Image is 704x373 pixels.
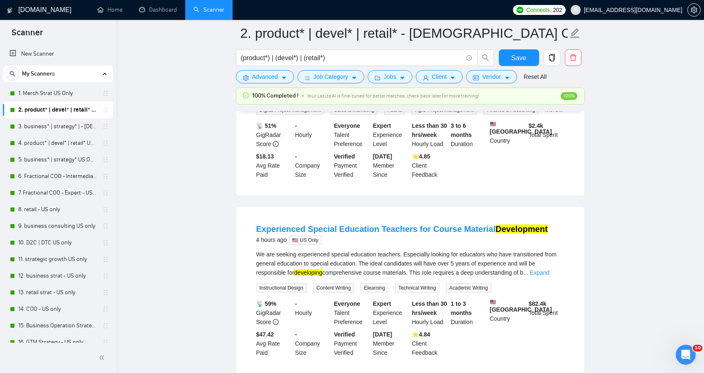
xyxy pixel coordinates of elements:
b: Everyone [334,300,360,307]
button: delete [565,49,581,66]
div: Hourly [293,121,332,149]
img: logo [7,4,13,17]
input: Scanner name... [240,23,568,44]
div: Hourly Load [410,299,449,327]
b: $ 2.4k [529,122,543,129]
span: holder [102,123,109,130]
span: Elearning [361,283,388,293]
span: 202 [553,5,562,15]
div: Duration [449,121,488,149]
b: ⭐️ 4.85 [412,153,430,160]
span: holder [102,256,109,263]
mark: Development [495,224,548,234]
a: 12. business strat - US only [18,268,97,284]
b: Verified [334,153,355,160]
div: Client Feedback [410,152,449,179]
div: Company Size [293,330,332,357]
span: My Scanners [22,66,55,82]
a: searchScanner [194,6,224,13]
div: 4 hours ago [256,235,548,245]
span: info-circle [273,141,279,147]
span: caret-down [281,75,287,81]
b: - [295,331,297,338]
span: user [573,7,579,13]
a: 4. product* | devel* | retail* US ONLY Intermediate [18,135,97,151]
span: Content Writing [313,283,354,293]
div: Total Spent [527,299,566,327]
input: Search Freelance Jobs... [241,53,463,63]
span: holder [102,322,109,329]
a: Experienced Special Education Teachers for Course MaterialDevelopment [256,224,548,234]
a: setting [687,7,701,13]
span: 10 [693,345,702,351]
button: settingAdvancedcaret-down [236,70,294,83]
button: barsJob Categorycaret-down [297,70,364,83]
a: Expand [530,269,549,276]
b: - [295,122,297,129]
button: search [477,49,494,66]
span: double-left [99,353,107,362]
a: homeHome [98,6,123,13]
b: 📡 51% [256,122,277,129]
span: Save [511,53,526,63]
div: Talent Preference [332,299,371,327]
button: idcardVendorcaret-down [466,70,517,83]
span: holder [102,239,109,246]
button: folderJobscaret-down [368,70,412,83]
a: 14. COO - US only [18,301,97,317]
span: Technical Writing [395,283,439,293]
span: caret-down [504,75,510,81]
div: Avg Rate Paid [255,152,294,179]
span: Academic Writing [446,283,491,293]
b: Less than 30 hrs/week [412,122,447,138]
span: holder [102,206,109,213]
b: Less than 30 hrs/week [412,300,447,316]
span: folder [375,75,380,81]
span: caret-down [351,75,357,81]
button: search [6,67,19,80]
span: 100% Completed ! [252,91,299,100]
span: ... [523,269,528,276]
a: 16. GTM Strategy - US only [18,334,97,351]
iframe: Intercom live chat [676,345,696,365]
div: GigRadar Score [255,121,294,149]
span: holder [102,90,109,97]
span: Instructional Design [256,283,307,293]
span: holder [102,289,109,296]
span: caret-down [450,75,456,81]
b: [DATE] [373,153,392,160]
span: caret-down [400,75,405,81]
b: Everyone [334,122,360,129]
div: Payment Verified [332,152,371,179]
b: [GEOGRAPHIC_DATA] [490,121,552,135]
a: New Scanner [10,46,106,62]
div: We are seeking experienced special education teachers. Especially looking for educators who have ... [256,250,564,277]
span: copy [544,54,560,61]
a: 8. retail - US only [18,201,97,218]
b: $18.13 [256,153,274,160]
div: Avg Rate Paid [255,330,294,357]
div: Client Feedback [410,330,449,357]
img: 🇺🇸 [490,121,496,127]
span: holder [102,223,109,229]
span: holder [102,339,109,346]
b: Expert [373,122,391,129]
a: 1. Merch Strat US Only [18,85,97,102]
span: 🇺🇸 US Only [289,236,321,245]
span: Client [432,72,447,81]
a: 9. business consulting US only [18,218,97,234]
span: holder [102,273,109,279]
li: New Scanner [3,46,113,62]
button: setting [687,3,701,17]
b: 1 to 3 months [451,300,472,316]
a: 5. business* | strategy* US ONLY Intermediate [18,151,97,168]
a: 10. D2C | DTC US only [18,234,97,251]
div: Talent Preference [332,121,371,149]
span: 100% [561,92,577,100]
b: ⭐️ 4.84 [412,331,430,338]
div: Experience Level [371,299,410,327]
span: search [6,71,19,77]
a: Reset All [524,72,547,81]
span: holder [102,306,109,312]
div: Experience Level [371,121,410,149]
